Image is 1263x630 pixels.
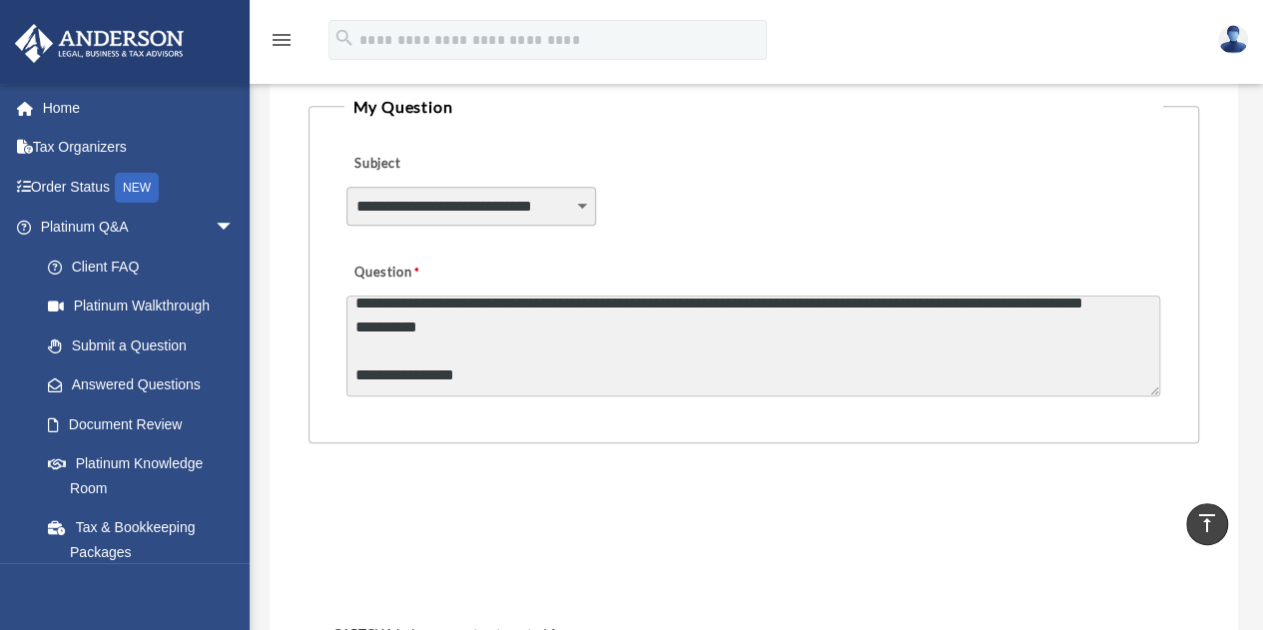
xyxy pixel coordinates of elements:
a: menu [270,35,294,52]
i: menu [270,28,294,52]
i: search [333,27,355,49]
a: Tax Organizers [14,128,265,168]
a: vertical_align_top [1186,503,1228,545]
i: vertical_align_top [1195,511,1219,535]
a: Platinum Walkthrough [28,287,265,326]
a: Platinum Q&Aarrow_drop_down [14,208,265,248]
a: Document Review [28,404,265,444]
a: Tax & Bookkeeping Packages [28,508,265,572]
legend: My Question [344,93,1162,121]
img: Anderson Advisors Platinum Portal [9,24,190,63]
label: Question [346,259,501,287]
iframe: reCAPTCHA [315,505,618,583]
a: Answered Questions [28,365,265,405]
a: Order StatusNEW [14,167,265,208]
a: Submit a Question [28,325,255,365]
a: Client FAQ [28,247,265,287]
a: Home [14,88,265,128]
img: User Pic [1218,25,1248,54]
div: NEW [115,173,159,203]
label: Subject [346,150,536,178]
a: Platinum Knowledge Room [28,444,265,508]
span: arrow_drop_down [215,208,255,249]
